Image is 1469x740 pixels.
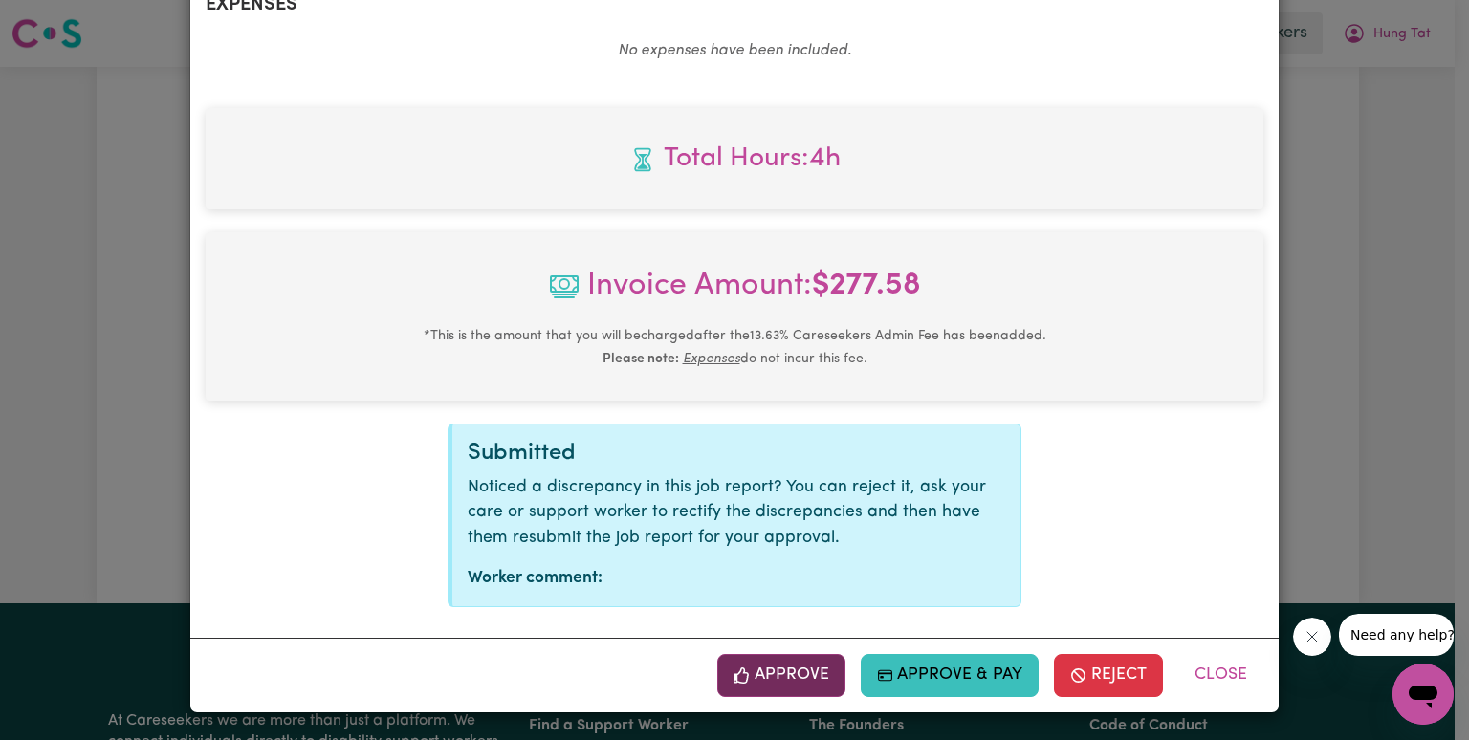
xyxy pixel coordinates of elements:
button: Close [1178,654,1263,696]
span: Total hours worked: 4 hours [221,139,1248,179]
b: $ 277.58 [812,271,921,301]
iframe: Close message [1293,618,1331,656]
small: This is the amount that you will be charged after the 13.63 % Careseekers Admin Fee has been adde... [424,329,1046,366]
b: Please note: [603,352,679,366]
iframe: Message from company [1339,614,1454,656]
span: Submitted [468,442,576,465]
span: Need any help? [11,13,116,29]
button: Approve [717,654,845,696]
strong: Worker comment: [468,570,603,586]
u: Expenses [683,352,740,366]
button: Reject [1054,654,1163,696]
em: No expenses have been included. [618,43,851,58]
button: Approve & Pay [861,654,1040,696]
iframe: Button to launch messaging window [1392,664,1454,725]
p: Noticed a discrepancy in this job report? You can reject it, ask your care or support worker to r... [468,475,1005,551]
span: Invoice Amount: [221,263,1248,324]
